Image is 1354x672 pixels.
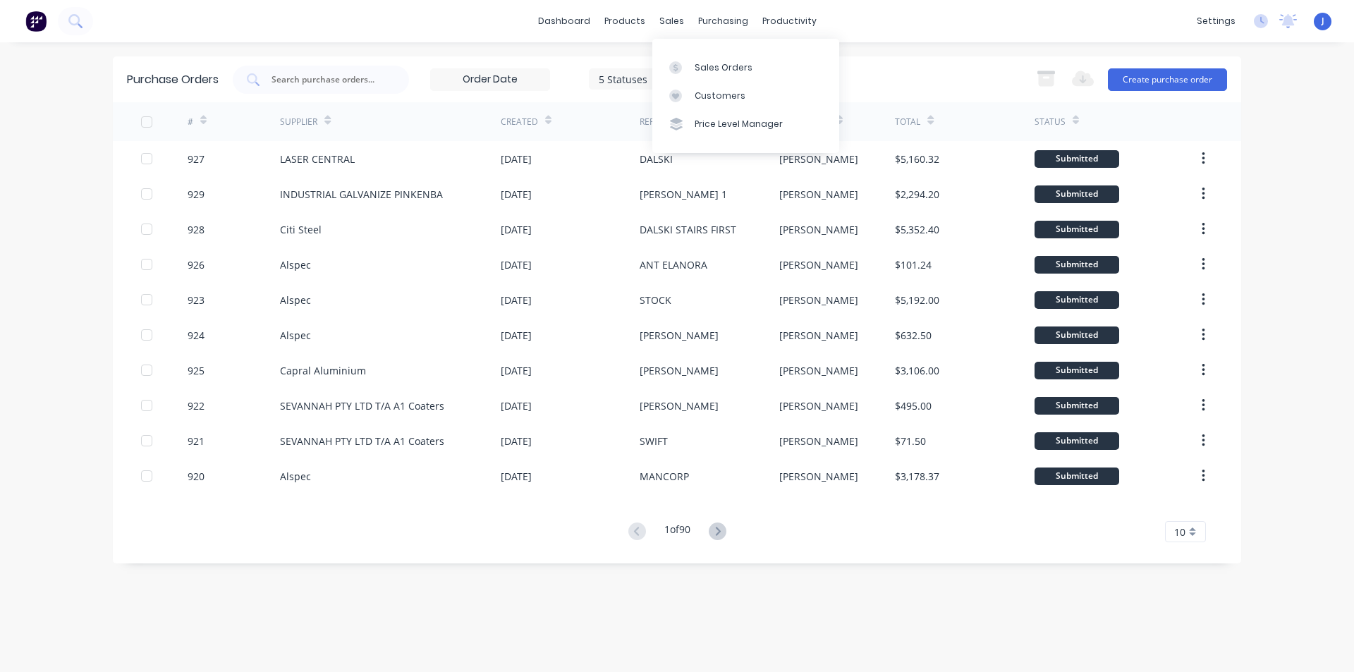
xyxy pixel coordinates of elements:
[501,116,538,128] div: Created
[652,53,839,81] a: Sales Orders
[501,434,532,448] div: [DATE]
[1322,15,1324,28] span: J
[1174,525,1185,539] span: 10
[779,328,858,343] div: [PERSON_NAME]
[270,73,387,87] input: Search purchase orders...
[1035,362,1119,379] div: Submitted
[652,11,691,32] div: sales
[755,11,824,32] div: productivity
[895,152,939,166] div: $5,160.32
[280,469,311,484] div: Alspec
[188,222,205,237] div: 928
[1035,116,1066,128] div: Status
[280,363,366,378] div: Capral Aluminium
[779,293,858,307] div: [PERSON_NAME]
[501,222,532,237] div: [DATE]
[1035,256,1119,274] div: Submitted
[280,187,443,202] div: INDUSTRIAL GALVANIZE PINKENBA
[1108,68,1227,91] button: Create purchase order
[779,152,858,166] div: [PERSON_NAME]
[640,398,719,413] div: [PERSON_NAME]
[280,257,311,272] div: Alspec
[895,257,932,272] div: $101.24
[188,257,205,272] div: 926
[895,293,939,307] div: $5,192.00
[280,293,311,307] div: Alspec
[895,434,926,448] div: $71.50
[188,116,193,128] div: #
[691,11,755,32] div: purchasing
[779,222,858,237] div: [PERSON_NAME]
[1035,468,1119,485] div: Submitted
[779,187,858,202] div: [PERSON_NAME]
[501,328,532,343] div: [DATE]
[280,222,322,237] div: Citi Steel
[779,363,858,378] div: [PERSON_NAME]
[501,363,532,378] div: [DATE]
[895,187,939,202] div: $2,294.20
[188,152,205,166] div: 927
[1190,11,1243,32] div: settings
[1035,397,1119,415] div: Submitted
[127,71,219,88] div: Purchase Orders
[501,469,532,484] div: [DATE]
[188,363,205,378] div: 925
[501,293,532,307] div: [DATE]
[531,11,597,32] a: dashboard
[779,398,858,413] div: [PERSON_NAME]
[25,11,47,32] img: Factory
[779,434,858,448] div: [PERSON_NAME]
[640,222,736,237] div: DALSKI STAIRS FIRST
[640,187,727,202] div: [PERSON_NAME] 1
[895,398,932,413] div: $495.00
[188,434,205,448] div: 921
[895,363,939,378] div: $3,106.00
[640,257,707,272] div: ANT ELANORA
[640,152,673,166] div: DALSKI
[1035,432,1119,450] div: Submitted
[280,152,355,166] div: LASER CENTRAL
[640,469,689,484] div: MANCORP
[652,110,839,138] a: Price Level Manager
[1035,150,1119,168] div: Submitted
[188,187,205,202] div: 929
[895,116,920,128] div: Total
[188,328,205,343] div: 924
[501,152,532,166] div: [DATE]
[1035,185,1119,203] div: Submitted
[501,398,532,413] div: [DATE]
[280,116,317,128] div: Supplier
[188,398,205,413] div: 922
[501,187,532,202] div: [DATE]
[280,398,444,413] div: SEVANNAH PTY LTD T/A A1 Coaters
[599,71,700,86] div: 5 Statuses
[1035,291,1119,309] div: Submitted
[280,434,444,448] div: SEVANNAH PTY LTD T/A A1 Coaters
[640,363,719,378] div: [PERSON_NAME]
[280,328,311,343] div: Alspec
[652,82,839,110] a: Customers
[188,293,205,307] div: 923
[695,61,752,74] div: Sales Orders
[779,257,858,272] div: [PERSON_NAME]
[1035,221,1119,238] div: Submitted
[640,434,668,448] div: SWIFT
[895,469,939,484] div: $3,178.37
[895,222,939,237] div: $5,352.40
[1035,326,1119,344] div: Submitted
[640,116,685,128] div: Reference
[640,293,671,307] div: STOCK
[597,11,652,32] div: products
[431,69,549,90] input: Order Date
[695,118,783,130] div: Price Level Manager
[895,328,932,343] div: $632.50
[664,522,690,542] div: 1 of 90
[779,469,858,484] div: [PERSON_NAME]
[188,469,205,484] div: 920
[501,257,532,272] div: [DATE]
[695,90,745,102] div: Customers
[640,328,719,343] div: [PERSON_NAME]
